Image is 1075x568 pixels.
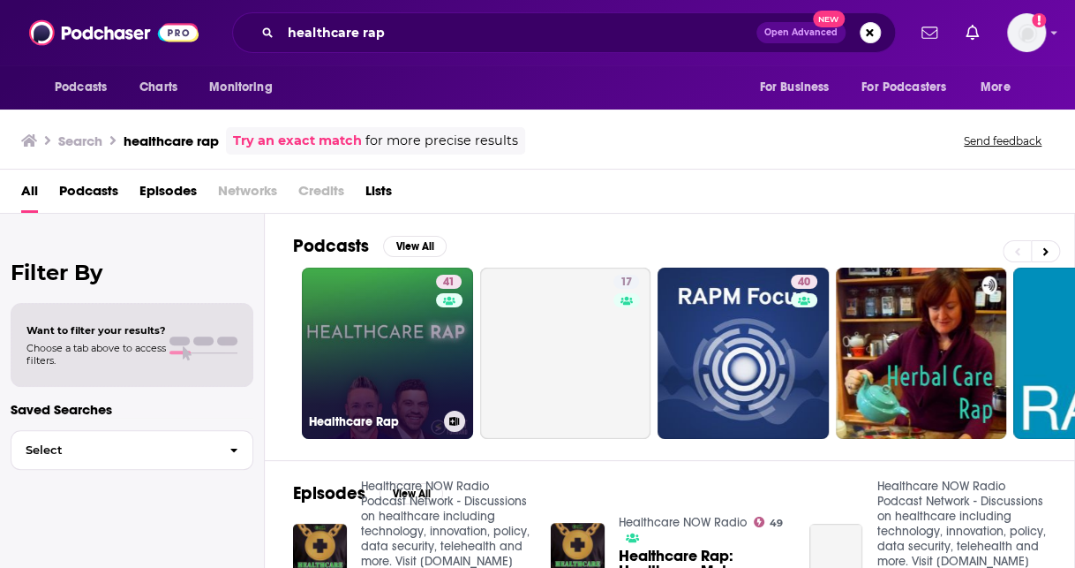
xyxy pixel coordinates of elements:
p: Saved Searches [11,401,253,418]
span: for more precise results [365,131,518,151]
button: Open AdvancedNew [756,22,846,43]
a: Lists [365,177,392,213]
h2: Episodes [293,482,365,504]
span: Charts [139,75,177,100]
span: Logged in as Trent121 [1007,13,1046,52]
span: 17 [620,274,632,292]
a: 41Healthcare Rap [302,268,473,439]
span: New [813,11,845,27]
a: 17 [613,275,639,289]
span: Open Advanced [764,28,838,37]
a: All [21,177,38,213]
img: Podchaser - Follow, Share and Rate Podcasts [29,16,199,49]
a: 49 [754,517,783,527]
h3: Search [58,133,102,149]
a: 40 [658,268,829,439]
span: 49 [770,519,783,527]
button: open menu [968,71,1033,104]
button: View All [383,236,447,257]
input: Search podcasts, credits, & more... [281,19,756,47]
a: Episodes [139,177,197,213]
img: User Profile [1007,13,1046,52]
div: Search podcasts, credits, & more... [232,12,896,53]
h3: healthcare rap [124,133,219,149]
h3: Healthcare Rap [309,414,437,429]
span: More [981,75,1011,100]
button: Send feedback [958,133,1047,148]
button: Show profile menu [1007,13,1046,52]
button: open menu [850,71,972,104]
h2: Podcasts [293,235,369,257]
span: Podcasts [55,75,107,100]
span: Choose a tab above to access filters. [26,342,166,367]
span: Select [11,444,215,456]
a: 41 [436,275,462,289]
a: PodcastsView All [293,235,447,257]
a: EpisodesView All [293,482,443,504]
button: open menu [42,71,130,104]
span: For Podcasters [861,75,946,100]
a: 17 [480,268,651,439]
a: Healthcare NOW Radio [619,515,747,530]
span: Networks [218,177,277,213]
a: 40 [791,275,817,289]
span: Want to filter your results? [26,324,166,337]
a: Podcasts [59,177,118,213]
a: Charts [128,71,188,104]
button: open menu [747,71,851,104]
h2: Filter By [11,260,253,285]
span: 40 [798,274,810,292]
span: Credits [298,177,344,213]
a: Show notifications dropdown [914,18,944,48]
svg: Add a profile image [1032,13,1046,27]
a: Show notifications dropdown [958,18,986,48]
button: open menu [197,71,295,104]
span: For Business [759,75,829,100]
a: Try an exact match [233,131,362,151]
span: 41 [443,274,455,292]
span: Monitoring [209,75,272,100]
button: Select [11,430,253,470]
